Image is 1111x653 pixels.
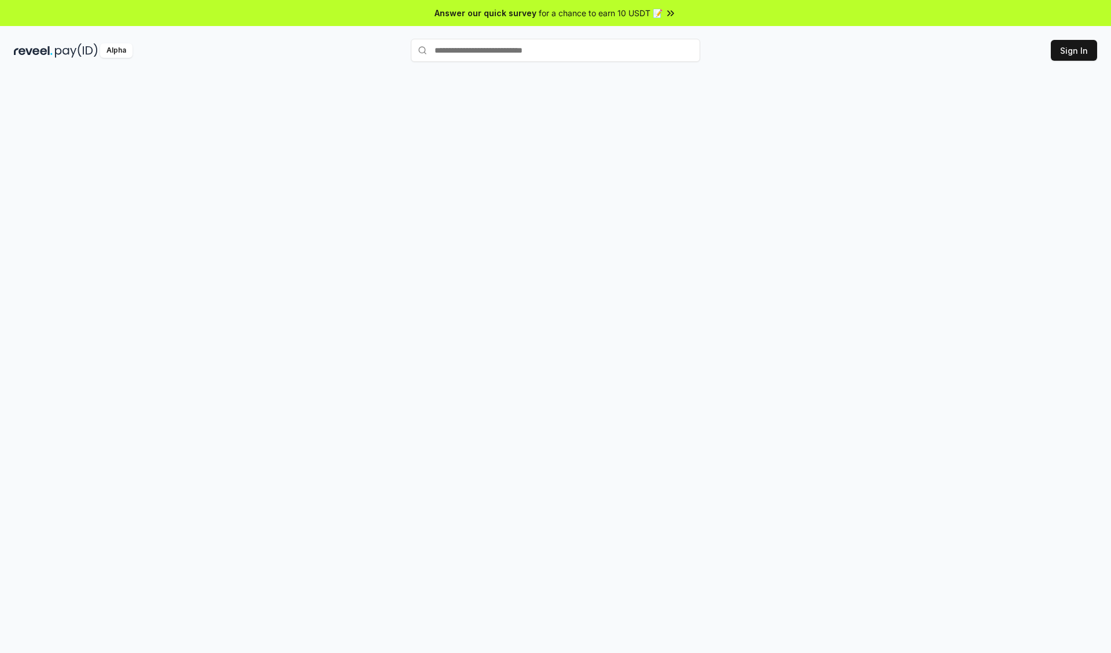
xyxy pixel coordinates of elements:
span: for a chance to earn 10 USDT 📝 [539,7,663,19]
button: Sign In [1051,40,1097,61]
span: Answer our quick survey [435,7,536,19]
div: Alpha [100,43,133,58]
img: pay_id [55,43,98,58]
img: reveel_dark [14,43,53,58]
